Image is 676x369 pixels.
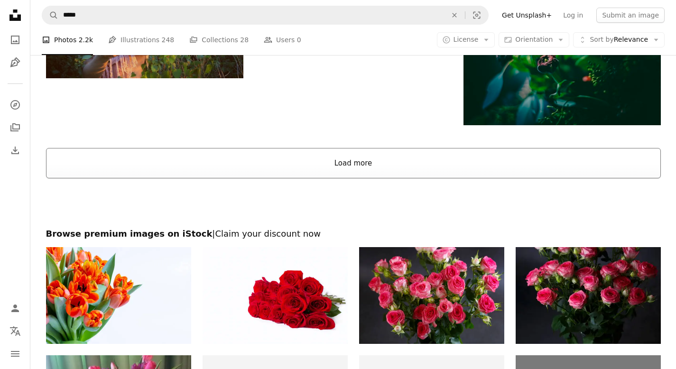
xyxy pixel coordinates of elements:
[437,32,495,47] button: License
[590,35,648,45] span: Relevance
[6,344,25,363] button: Menu
[46,247,191,344] img: Букет красно-жёлтых тюльпанов на белом фоне.
[162,35,175,45] span: 248
[496,8,557,23] a: Get Unsplash+
[463,55,661,64] a: a bunch of flowers that are in a vase
[297,35,301,45] span: 0
[557,8,589,23] a: Log in
[189,25,249,55] a: Collections 28
[590,36,613,43] span: Sort by
[454,36,479,43] span: License
[516,247,661,344] img: Красивый букет кустовых розовых (красных) роз на черном фоне. Выборочная фокусировка, крупный план.
[465,6,488,24] button: Visual search
[6,53,25,72] a: Illustrations
[6,95,25,114] a: Explore
[203,247,348,344] img: Букет красных (бордовых) роз на белом фоне. Изолированное изображение. Место для текста. Крупный ...
[6,30,25,49] a: Photos
[515,36,553,43] span: Orientation
[573,32,665,47] button: Sort byRelevance
[6,299,25,318] a: Log in / Sign up
[359,247,504,344] img: Красивый букет кустовых розовых (красных) роз с каплями воды на черном фоне. Выборочная фокусиров...
[444,6,465,24] button: Clear
[240,35,249,45] span: 28
[499,32,569,47] button: Orientation
[42,6,489,25] form: Find visuals sitewide
[108,25,174,55] a: Illustrations 248
[212,229,321,239] span: | Claim your discount now
[6,141,25,160] a: Download History
[596,8,665,23] button: Submit an image
[46,228,661,240] h2: Browse premium images on iStock
[6,322,25,341] button: Language
[46,148,661,178] button: Load more
[6,118,25,137] a: Collections
[6,6,25,27] a: Home — Unsplash
[42,6,58,24] button: Search Unsplash
[264,25,301,55] a: Users 0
